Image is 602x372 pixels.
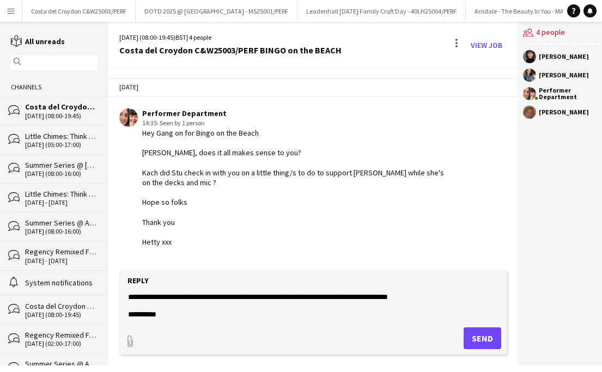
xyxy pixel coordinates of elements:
div: System notifications [25,278,98,288]
a: All unreads [11,36,65,46]
span: BST [175,33,186,41]
div: Summer Series @ [PERSON_NAME] & Wingz [25,160,98,170]
div: Performer Department [539,87,601,100]
div: [DATE] (08:00-16:00) [25,170,98,178]
a: View Job [466,36,507,54]
div: Summer Series @ Angel Luscious Libre [25,359,98,369]
div: [DATE] (02:00-17:00) [25,340,98,347]
div: Regency Remixed Festival Place FP25002/PERF [25,330,98,340]
div: [DATE] - [DATE] [25,257,98,265]
div: [DATE] (08:00-19:45) | 4 people [119,33,342,42]
div: [DATE] (08:00-19:45) [25,112,98,120]
div: [DATE] - [DATE] [25,199,98,206]
button: Leadenhall [DATE] Family Craft Day - 40LH25004/PERF [297,1,466,22]
div: 14:35 [142,118,447,128]
div: Little Chimes: Think BIG! BWCH25003/PERF [25,131,98,141]
div: Costa del Croydon C&W25003/PERF BINGO on the BEACH [25,102,98,112]
div: Performer Department [142,108,447,118]
div: [PERSON_NAME] [539,109,589,115]
button: Costa del Croydon C&W25003/PERF [22,1,136,22]
div: Costa del Croydon C&W25003/PERF BINGO on the BEACH [119,45,342,55]
div: Little Chimes: Think BIG! BWCH25003/PERF [25,189,98,199]
div: [DATE] (05:00-17:00) [25,141,98,149]
button: Send [464,327,501,349]
div: Hey Gang on for Bingo on the Beach [PERSON_NAME], does it all makes sense to you? Kach did Stu ch... [142,128,447,247]
div: Regency Remixed Festival Place FP25002/PERF [25,247,98,257]
div: [DATE] (08:00-16:00) [25,228,98,235]
button: DOTD 2025 @ [GEOGRAPHIC_DATA] - MS25001/PERF [136,1,297,22]
div: [DATE] [108,78,518,96]
span: · Seen by 1 person [157,119,205,127]
div: [DATE] (08:00-19:45) [25,311,98,319]
label: Reply [127,276,149,285]
div: [PERSON_NAME] [539,53,589,60]
div: [PERSON_NAME] [539,72,589,78]
div: Costa del Croydon C&W25003/PERF [25,301,98,311]
div: Summer Series @ Angel Egg Soliders [25,218,98,228]
div: 4 people [523,22,601,45]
